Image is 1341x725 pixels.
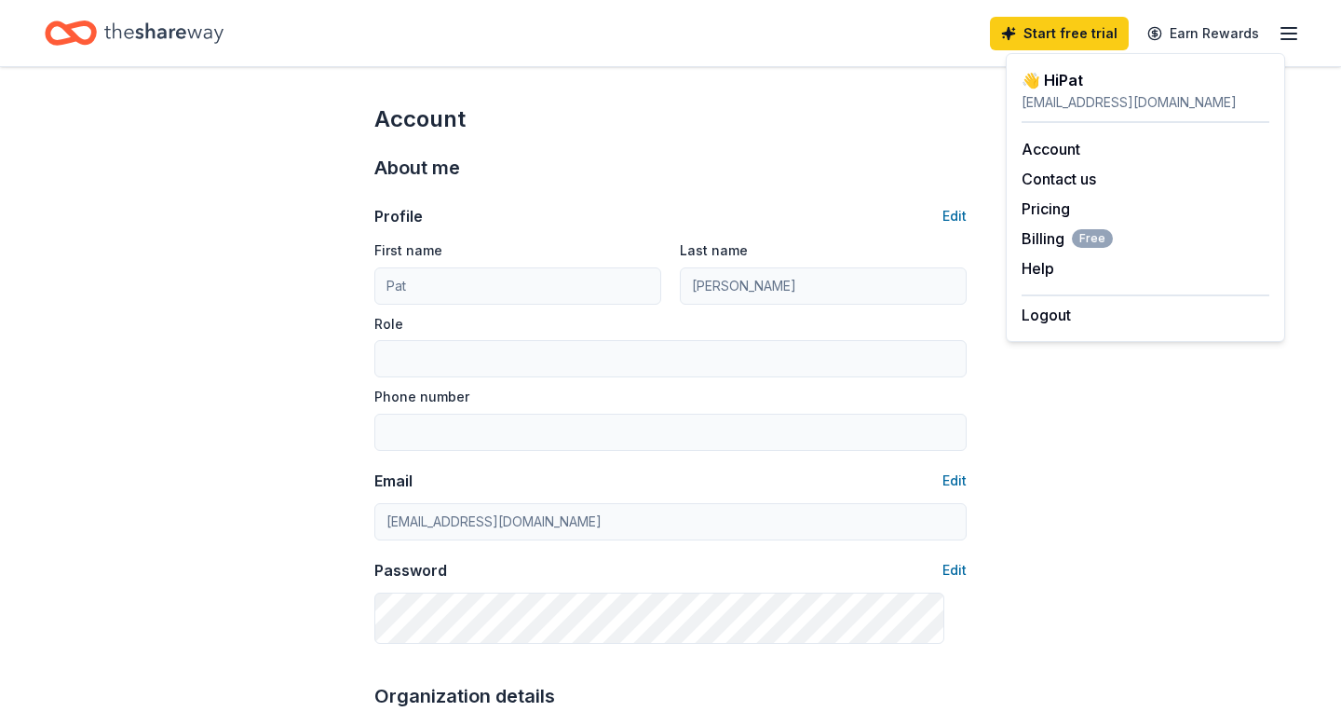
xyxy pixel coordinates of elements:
[1022,304,1071,326] button: Logout
[1022,227,1113,250] button: BillingFree
[1136,17,1270,50] a: Earn Rewards
[374,559,447,581] div: Password
[1022,91,1269,114] div: [EMAIL_ADDRESS][DOMAIN_NAME]
[374,388,469,406] label: Phone number
[1022,69,1269,91] div: 👋 Hi Pat
[942,470,967,492] button: Edit
[1022,257,1054,280] button: Help
[374,104,967,134] div: Account
[1022,168,1096,190] button: Contact us
[1022,140,1080,158] a: Account
[374,470,413,492] div: Email
[374,205,423,227] div: Profile
[942,205,967,227] button: Edit
[1022,227,1113,250] span: Billing
[942,559,967,581] button: Edit
[374,315,403,334] label: Role
[680,241,748,260] label: Last name
[1072,229,1113,248] span: Free
[1022,199,1070,218] a: Pricing
[45,11,223,55] a: Home
[374,153,967,183] div: About me
[374,681,967,711] div: Organization details
[374,241,442,260] label: First name
[990,17,1129,50] a: Start free trial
